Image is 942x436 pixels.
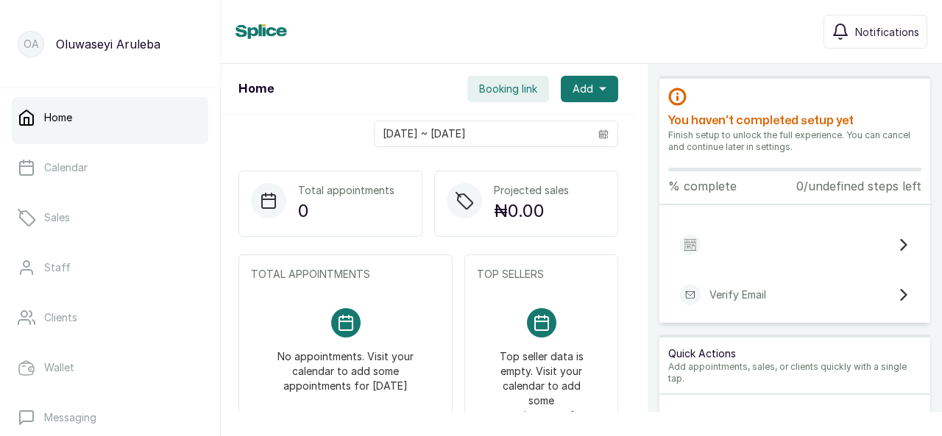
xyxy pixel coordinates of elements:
p: 0 [298,198,394,224]
span: Booking link [479,82,537,96]
p: TOP SELLERS [477,267,606,282]
span: Add [573,82,593,96]
p: 0/undefined steps left [796,177,921,195]
svg: calendar [598,129,609,139]
a: Calendar [12,147,208,188]
span: Notifications [855,24,919,40]
button: Notifications [824,15,927,49]
p: % complete [668,177,737,195]
p: Quick Actions [668,346,921,361]
h2: You haven’t completed setup yet [668,112,921,129]
p: Projected sales [494,183,569,198]
h1: Home [238,80,274,98]
p: No appointments. Visit your calendar to add some appointments for [DATE] [269,337,422,393]
a: Wallet [12,347,208,388]
a: Sales [12,197,208,238]
p: ₦0.00 [494,198,569,224]
p: Wallet [44,360,74,375]
p: Calendar [44,160,88,175]
input: Select date [375,121,589,146]
p: Oluwaseyi Aruleba [56,35,160,53]
p: OA [24,37,39,51]
p: Total appointments [298,183,394,198]
p: Verify Email [709,287,766,302]
p: Home [44,110,72,125]
p: Sales [44,210,70,225]
p: Messaging [44,410,96,425]
p: Staff [44,260,71,275]
p: Add appointments, sales, or clients quickly with a single tap. [668,361,921,385]
a: Home [12,97,208,138]
button: Booking link [467,76,549,102]
a: Clients [12,297,208,338]
button: Add [561,76,618,102]
p: Clients [44,310,77,325]
p: Finish setup to unlock the full experience. You can cancel and continue later in settings. [668,129,921,153]
a: Staff [12,247,208,288]
p: TOTAL APPOINTMENTS [251,267,440,282]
